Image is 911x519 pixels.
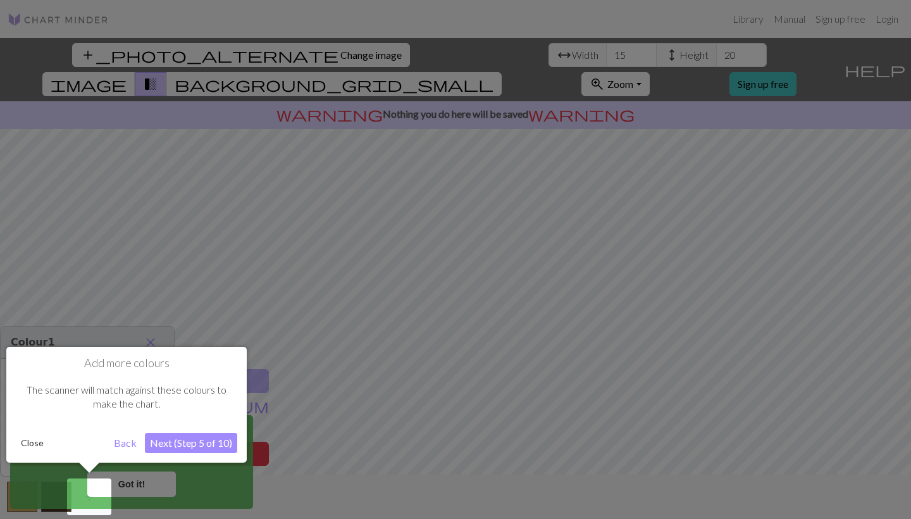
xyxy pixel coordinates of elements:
button: Next (Step 5 of 10) [145,433,237,453]
h1: Add more colours [16,356,237,370]
button: Close [16,434,49,453]
div: Add more colours [6,347,247,463]
div: The scanner will match against these colours to make the chart. [16,370,237,424]
button: Back [109,433,142,453]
